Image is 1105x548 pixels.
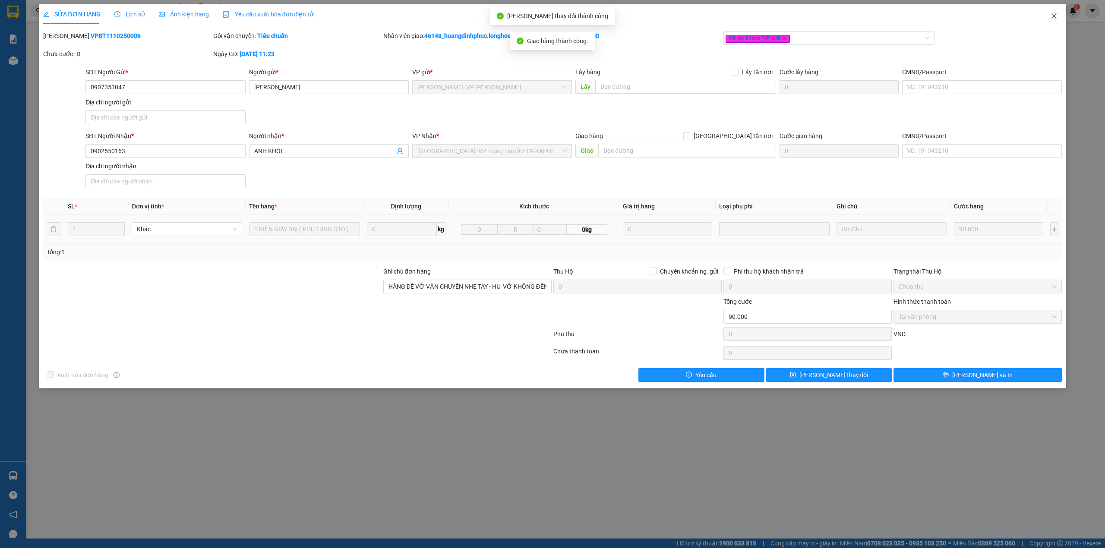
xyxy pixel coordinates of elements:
[780,132,822,139] label: Cước giao hàng
[43,49,212,59] div: Chưa cước :
[223,11,314,18] span: Yêu cầu xuất hóa đơn điện tử
[461,224,498,235] input: D
[114,11,120,17] span: clock-circle
[47,222,60,236] button: delete
[695,370,717,380] span: Yêu cầu
[553,268,573,275] span: Thu Hộ
[417,81,567,94] span: Hồ Chí Minh: VP Bình Thạnh
[575,132,603,139] span: Giao hàng
[412,132,436,139] span: VP Nhận
[397,148,404,154] span: user-add
[424,32,515,39] b: 46148_hoangdinhphuc.longhoan
[598,144,776,157] input: Dọc đường
[893,298,951,305] label: Hình thức thanh toán
[517,38,524,44] span: check-circle
[85,131,245,141] div: SĐT Người Nhận
[893,267,1062,276] div: Trạng thái Thu Hộ
[893,368,1062,382] button: printer[PERSON_NAME] và In
[412,67,572,77] div: VP gửi
[899,280,1057,293] span: Chưa thu
[730,267,807,276] span: Phí thu hộ khách nhận trả
[575,80,595,94] span: Lấy
[391,203,421,210] span: Định lượng
[534,224,567,235] input: C
[497,224,534,235] input: R
[85,67,245,77] div: SĐT Người Gửi
[799,370,868,380] span: [PERSON_NAME] thay đổi
[43,11,49,17] span: edit
[726,35,790,43] span: Đã gọi khách (VP gửi)
[782,36,786,41] span: close
[780,69,818,76] label: Cước lấy hàng
[623,203,655,210] span: Giá trị hàng
[383,31,552,41] div: Nhân viên giao:
[240,50,275,57] b: [DATE] 11:23
[137,223,237,236] span: Khác
[954,203,984,210] span: Cước hàng
[780,80,899,94] input: Cước lấy hàng
[833,198,950,215] th: Ghi chú
[383,280,552,293] input: Ghi chú đơn hàng
[595,80,776,94] input: Dọc đường
[1051,13,1058,19] span: close
[657,267,722,276] span: Chuyển khoản ng. gửi
[519,203,549,210] span: Kích thước
[159,11,165,17] span: picture
[552,346,723,362] div: Chưa thanh toán
[739,67,776,77] span: Lấy tận nơi
[902,67,1062,77] div: CMND/Passport
[1050,222,1058,236] button: plus
[723,298,752,305] span: Tổng cước
[54,370,112,380] span: Xuất hóa đơn hàng
[85,98,245,107] div: Địa chỉ người gửi
[85,161,245,171] div: Địa chỉ người nhận
[780,144,899,158] input: Cước giao hàng
[902,131,1062,141] div: CMND/Passport
[567,224,607,235] span: 0kg
[114,11,145,18] span: Lịch sử
[257,32,288,39] b: Tiêu chuẩn
[716,198,833,215] th: Loại phụ phí
[43,11,101,18] span: SỬA ĐƠN HÀNG
[213,31,382,41] div: Gói vận chuyển:
[575,69,600,76] span: Lấy hàng
[213,49,382,59] div: Ngày GD:
[837,222,947,236] input: Ghi Chú
[575,144,598,157] span: Giao
[954,222,1043,236] input: 0
[893,331,906,337] span: VND
[249,222,360,236] input: VD: Bàn, Ghế
[790,372,796,378] span: save
[85,110,245,124] input: Địa chỉ của người gửi
[114,372,120,378] span: info-circle
[638,368,764,382] button: exclamation-circleYêu cầu
[159,11,209,18] span: Ảnh kiện hàng
[383,268,431,275] label: Ghi chú đơn hàng
[943,372,949,378] span: printer
[249,203,277,210] span: Tên hàng
[899,310,1057,323] span: Tại văn phòng
[43,31,212,41] div: [PERSON_NAME]:
[249,67,409,77] div: Người gửi
[553,31,722,41] div: Cước rồi :
[77,50,80,57] b: 0
[47,247,426,257] div: Tổng: 1
[85,174,245,188] input: Địa chỉ của người nhận
[1042,4,1066,28] button: Close
[91,32,141,39] b: VPBT1110250006
[690,131,776,141] span: [GEOGRAPHIC_DATA] tận nơi
[497,13,504,19] span: check-circle
[527,38,588,44] span: Giao hàng thành công.
[249,131,409,141] div: Người nhận
[68,203,75,210] span: SL
[132,203,164,210] span: Đơn vị tính
[437,222,445,236] span: kg
[507,13,608,19] span: [PERSON_NAME] thay đổi thành công
[686,372,692,378] span: exclamation-circle
[223,11,230,18] img: icon
[766,368,892,382] button: save[PERSON_NAME] thay đổi
[623,222,712,236] input: 0
[952,370,1013,380] span: [PERSON_NAME] và In
[552,329,723,344] div: Phụ thu
[417,145,567,157] span: Khánh Hòa: VP Trung Tâm TP Nha Trang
